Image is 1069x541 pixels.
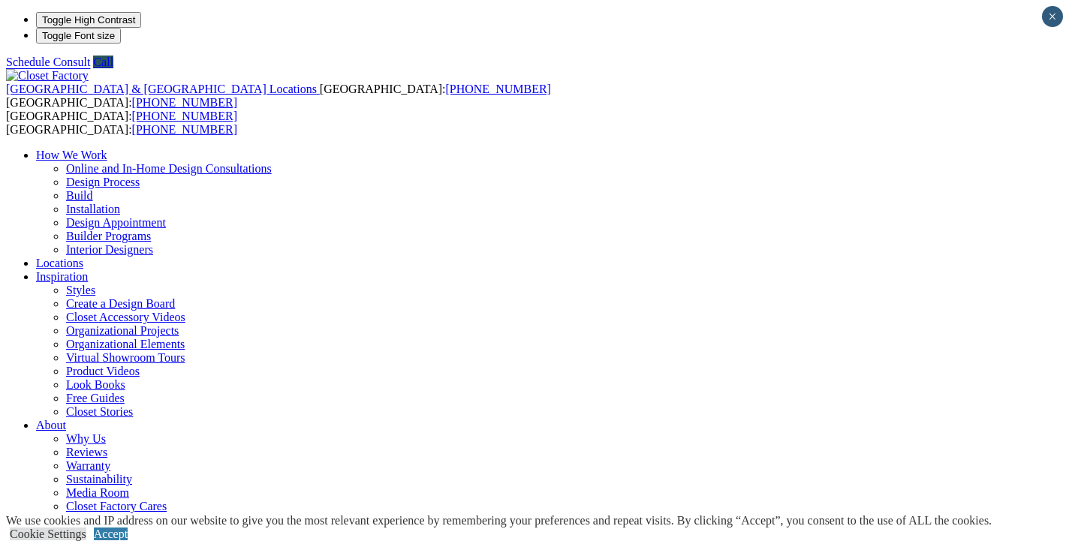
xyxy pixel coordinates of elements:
[6,83,551,109] span: [GEOGRAPHIC_DATA]: [GEOGRAPHIC_DATA]:
[6,83,320,95] a: [GEOGRAPHIC_DATA] & [GEOGRAPHIC_DATA] Locations
[42,14,135,26] span: Toggle High Contrast
[36,28,121,44] button: Toggle Font size
[66,189,93,202] a: Build
[6,69,89,83] img: Closet Factory
[36,12,141,28] button: Toggle High Contrast
[66,297,175,310] a: Create a Design Board
[66,459,110,472] a: Warranty
[66,351,185,364] a: Virtual Showroom Tours
[6,110,237,136] span: [GEOGRAPHIC_DATA]: [GEOGRAPHIC_DATA]:
[66,203,120,215] a: Installation
[66,446,107,458] a: Reviews
[1042,6,1063,27] button: Close
[6,514,992,527] div: We use cookies and IP address on our website to give you the most relevant experience by remember...
[132,96,237,109] a: [PHONE_NUMBER]
[66,378,125,391] a: Look Books
[6,83,317,95] span: [GEOGRAPHIC_DATA] & [GEOGRAPHIC_DATA] Locations
[36,149,107,161] a: How We Work
[66,432,106,445] a: Why Us
[66,486,129,499] a: Media Room
[132,110,237,122] a: [PHONE_NUMBER]
[93,56,113,68] a: Call
[66,311,185,323] a: Closet Accessory Videos
[10,527,86,540] a: Cookie Settings
[66,365,140,377] a: Product Videos
[94,527,128,540] a: Accept
[66,473,132,485] a: Sustainability
[445,83,550,95] a: [PHONE_NUMBER]
[66,162,272,175] a: Online and In-Home Design Consultations
[66,230,151,242] a: Builder Programs
[66,243,153,256] a: Interior Designers
[66,338,185,350] a: Organizational Elements
[42,30,115,41] span: Toggle Font size
[36,270,88,283] a: Inspiration
[66,284,95,296] a: Styles
[36,419,66,431] a: About
[66,324,179,337] a: Organizational Projects
[66,500,167,512] a: Closet Factory Cares
[66,216,166,229] a: Design Appointment
[66,513,152,526] a: Customer Service
[66,176,140,188] a: Design Process
[6,56,90,68] a: Schedule Consult
[132,123,237,136] a: [PHONE_NUMBER]
[66,405,133,418] a: Closet Stories
[36,257,83,269] a: Locations
[66,392,125,404] a: Free Guides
